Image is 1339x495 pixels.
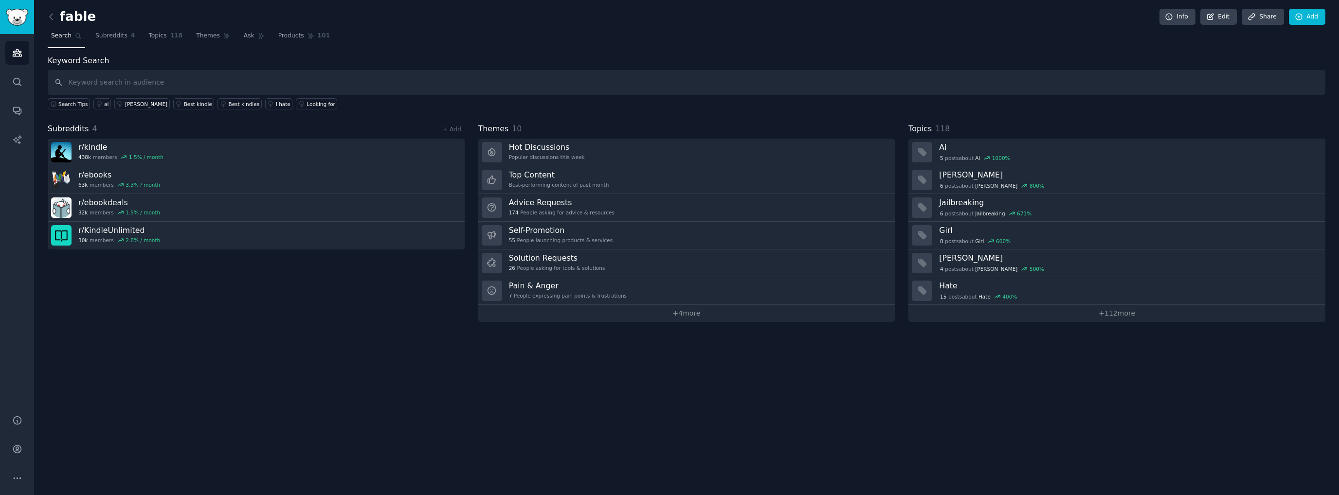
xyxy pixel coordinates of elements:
div: 3.3 % / month [126,181,160,188]
img: ebooks [51,170,72,190]
h3: Advice Requests [509,197,615,208]
img: ebookdeals [51,197,72,218]
div: Best-performing content of past month [509,181,609,188]
a: Search [48,28,85,48]
a: Advice Requests174People asking for advice & resources [478,194,895,222]
div: 1.5 % / month [129,154,163,160]
a: Best kindle [173,98,215,109]
span: 5 [940,155,943,161]
span: 30k [78,237,88,244]
div: post s about [939,154,1011,162]
span: Jailbreaking [975,210,1005,217]
div: People asking for advice & resources [509,209,615,216]
a: I hate [265,98,293,109]
a: Self-Promotion55People launching products & services [478,222,895,249]
div: members [78,181,160,188]
span: Subreddits [48,123,89,135]
h3: Hot Discussions [509,142,585,152]
div: members [78,154,163,160]
h3: r/ ebooks [78,170,160,180]
h3: Pain & Anger [509,281,627,291]
a: Subreddits4 [92,28,138,48]
div: 1000 % [992,155,1010,161]
span: 8 [940,238,943,245]
a: + Add [443,126,461,133]
span: [PERSON_NAME] [975,265,1017,272]
span: 32k [78,209,88,216]
span: 4 [940,265,943,272]
div: 1.5 % / month [126,209,160,216]
div: People launching products & services [509,237,613,244]
span: 438k [78,154,91,160]
span: 26 [509,265,515,271]
a: ai [93,98,111,109]
div: People asking for tools & solutions [509,265,605,271]
a: Best kindles [217,98,261,109]
span: Girl [975,238,984,245]
a: Share [1242,9,1284,25]
img: kindle [51,142,72,162]
div: I hate [276,101,290,107]
h3: r/ KindleUnlimited [78,225,160,235]
a: +112more [908,305,1325,322]
h3: [PERSON_NAME] [939,170,1319,180]
h2: fable [48,9,96,25]
h3: r/ ebookdeals [78,197,160,208]
span: Themes [478,123,509,135]
span: 6 [940,210,943,217]
span: 6 [940,182,943,189]
span: Ask [244,32,254,40]
div: 500 % [1030,265,1044,272]
h3: Jailbreaking [939,197,1319,208]
div: post s about [939,265,1045,273]
a: +4more [478,305,895,322]
h3: Top Content [509,170,609,180]
div: post s about [939,181,1045,190]
span: 63k [78,181,88,188]
h3: Ai [939,142,1319,152]
span: 101 [318,32,330,40]
span: Ai [975,155,980,161]
h3: r/ kindle [78,142,163,152]
div: People expressing pain points & frustrations [509,292,627,299]
a: Add [1289,9,1325,25]
h3: Girl [939,225,1319,235]
span: [PERSON_NAME] [975,182,1017,189]
a: Solution Requests26People asking for tools & solutions [478,249,895,277]
img: KindleUnlimited [51,225,72,246]
a: [PERSON_NAME]4postsabout[PERSON_NAME]500% [908,249,1325,277]
a: r/kindle438kmembers1.5% / month [48,139,465,166]
button: Search Tips [48,98,90,109]
div: post s about [939,209,1032,218]
h3: Self-Promotion [509,225,613,235]
div: 400 % [1002,293,1017,300]
div: members [78,209,160,216]
span: Hate [978,293,991,300]
a: Hate15postsaboutHate400% [908,277,1325,305]
span: Search [51,32,72,40]
img: GummySearch logo [6,9,28,26]
span: 118 [935,124,950,133]
div: [PERSON_NAME] [125,101,167,107]
a: r/KindleUnlimited30kmembers2.8% / month [48,222,465,249]
a: r/ebookdeals32kmembers1.5% / month [48,194,465,222]
span: 118 [170,32,183,40]
div: post s about [939,237,1011,246]
span: 7 [509,292,512,299]
input: Keyword search in audience [48,70,1325,95]
label: Keyword Search [48,56,109,65]
a: Top ContentBest-performing content of past month [478,166,895,194]
a: Hot DiscussionsPopular discussions this week [478,139,895,166]
span: 4 [131,32,135,40]
a: Looking for [296,98,337,109]
div: 800 % [1030,182,1044,189]
div: Best kindles [228,101,259,107]
div: ai [104,101,109,107]
div: Popular discussions this week [509,154,585,160]
a: Jailbreaking6postsaboutJailbreaking671% [908,194,1325,222]
a: [PERSON_NAME] [114,98,170,109]
a: Ask [240,28,268,48]
a: Info [1159,9,1195,25]
h3: Hate [939,281,1319,291]
h3: [PERSON_NAME] [939,253,1319,263]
